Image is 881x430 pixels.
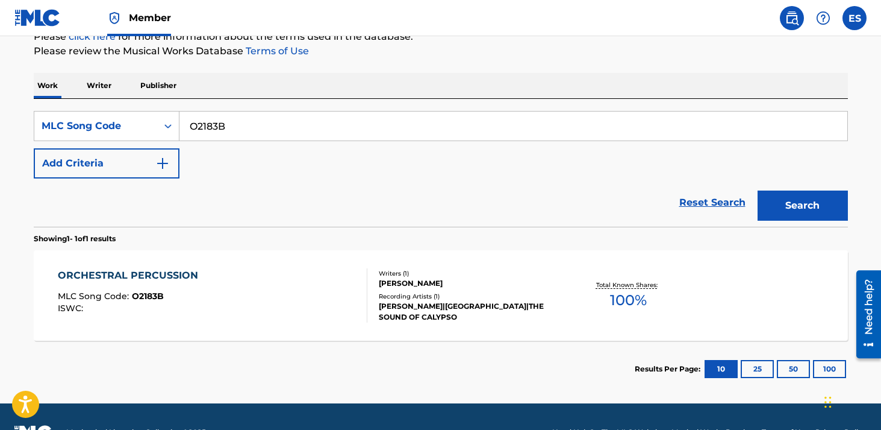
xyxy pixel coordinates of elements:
div: ORCHESTRAL PERCUSSION [58,268,204,283]
a: click here [69,31,116,42]
p: Please review the Musical Works Database [34,44,848,58]
div: [PERSON_NAME] [379,278,561,289]
button: 25 [741,360,774,378]
div: Drag [824,384,832,420]
span: ISWC : [58,303,86,314]
p: Showing 1 - 1 of 1 results [34,233,116,244]
span: Member [129,11,171,25]
p: Results Per Page: [635,364,703,375]
div: Writers ( 1 ) [379,269,561,278]
div: [PERSON_NAME]|[GEOGRAPHIC_DATA]|THE SOUND OF CALYPSO [379,301,561,323]
iframe: Chat Widget [821,372,881,430]
a: ORCHESTRAL PERCUSSIONMLC Song Code:O2183BISWC:Writers (1)[PERSON_NAME]Recording Artists (1)[PERSO... [34,250,848,341]
span: MLC Song Code : [58,291,132,302]
img: search [785,11,799,25]
a: Reset Search [673,189,752,216]
span: O2183B [132,291,164,302]
p: Publisher [137,73,180,98]
p: Writer [83,73,115,98]
div: Recording Artists ( 1 ) [379,292,561,301]
iframe: Resource Center [847,266,881,363]
img: Top Rightsholder [107,11,122,25]
div: MLC Song Code [42,119,150,133]
a: Public Search [780,6,804,30]
button: Add Criteria [34,148,179,179]
div: User Menu [842,6,867,30]
img: help [816,11,830,25]
button: 10 [705,360,738,378]
button: 100 [813,360,846,378]
button: Search [758,191,848,221]
p: Please for more information about the terms used in the database. [34,30,848,44]
form: Search Form [34,111,848,227]
img: MLC Logo [14,9,61,27]
div: Help [811,6,835,30]
a: Terms of Use [243,45,309,57]
span: 100 % [610,289,647,311]
button: 50 [777,360,810,378]
p: Total Known Shares: [596,280,661,289]
p: Work [34,73,61,98]
img: 9d2ae6d4665cec9f34b9.svg [155,156,170,171]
